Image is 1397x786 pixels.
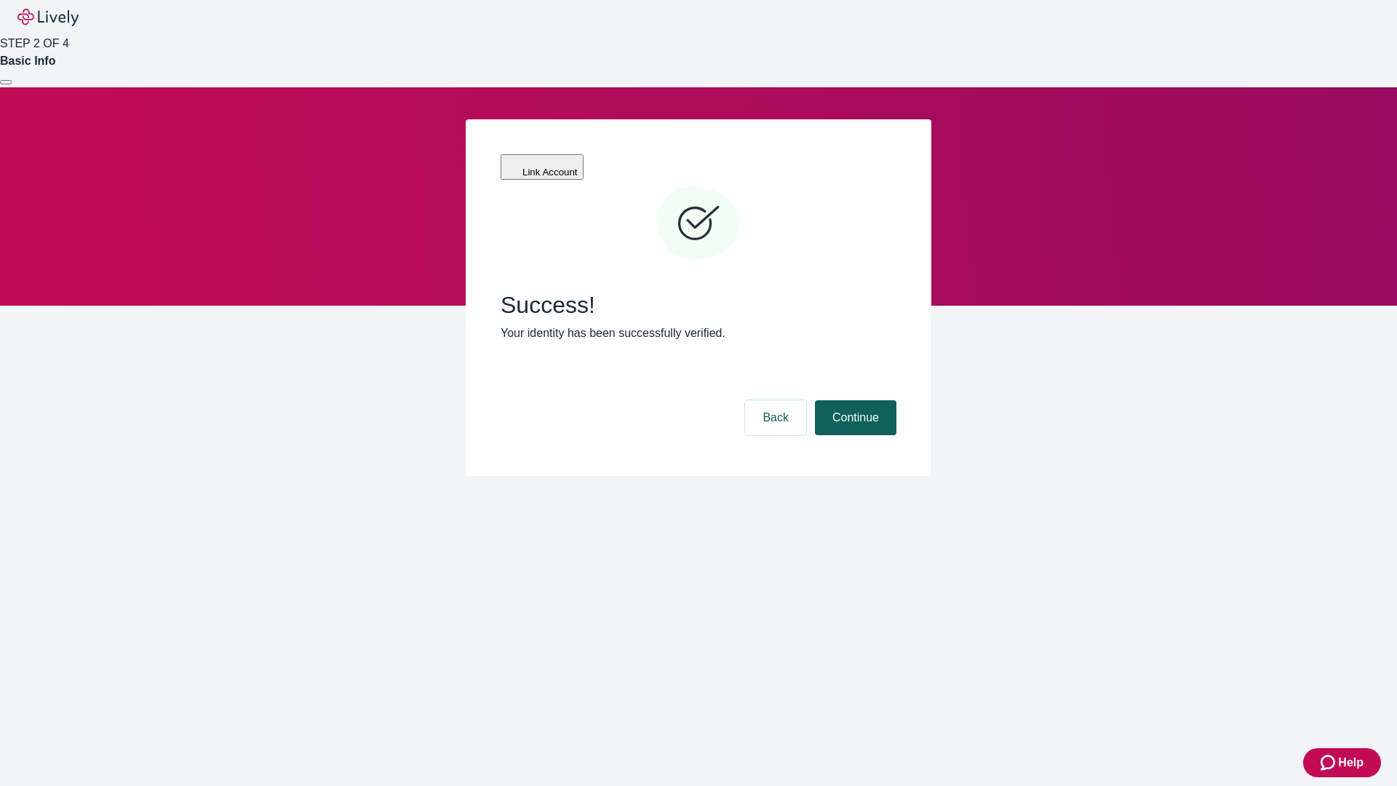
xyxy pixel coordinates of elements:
span: Help [1338,754,1364,771]
button: Zendesk support iconHelp [1303,748,1381,777]
img: Lively [17,9,79,26]
span: Success! [501,291,896,319]
button: Link Account [501,154,584,180]
svg: Checkmark icon [655,180,742,268]
button: Back [745,400,806,435]
button: Continue [815,400,896,435]
p: Your identity has been successfully verified. [501,325,896,342]
svg: Zendesk support icon [1321,754,1338,771]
